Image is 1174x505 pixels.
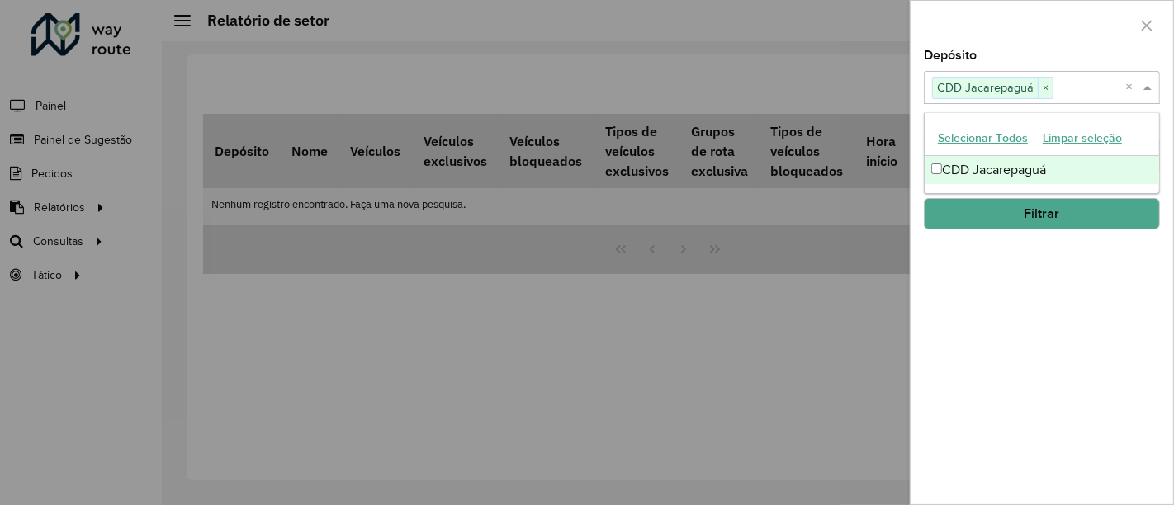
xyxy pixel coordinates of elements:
[1125,78,1139,97] span: Clear all
[930,125,1035,151] button: Selecionar Todos
[1035,125,1129,151] button: Limpar seleção
[924,45,977,65] label: Depósito
[925,156,1160,184] div: CDD Jacarepaguá
[924,112,1161,194] ng-dropdown-panel: Options list
[1038,78,1053,98] span: ×
[933,78,1038,97] span: CDD Jacarepaguá
[924,198,1160,229] button: Filtrar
